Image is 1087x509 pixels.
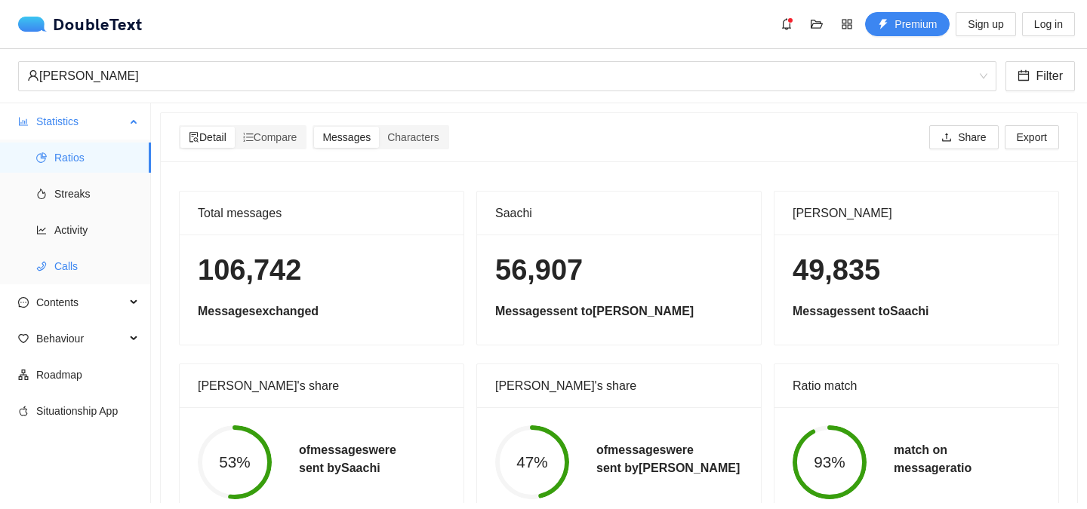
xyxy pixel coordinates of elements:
[775,18,798,30] span: bell
[299,441,396,477] h5: of messages were sent by Saachi
[198,253,445,288] h1: 106,742
[18,297,29,308] span: message
[836,18,858,30] span: appstore
[36,323,125,354] span: Behaviour
[865,12,950,36] button: thunderboltPremium
[793,364,1040,407] div: Ratio match
[956,12,1015,36] button: Sign up
[54,179,139,209] span: Streaks
[805,12,829,36] button: folder-open
[929,125,998,149] button: uploadShare
[596,441,740,477] h5: of messages were sent by [PERSON_NAME]
[958,129,986,146] span: Share
[198,302,445,320] h5: Messages exchanged
[1034,16,1063,32] span: Log in
[793,253,1040,288] h1: 49,835
[54,143,139,173] span: Ratios
[1022,12,1075,36] button: Log in
[36,360,139,390] span: Roadmap
[18,17,143,32] a: logoDoubleText
[495,192,743,235] div: Saachi
[243,132,254,143] span: ordered-list
[18,406,29,416] span: apple
[189,131,226,143] span: Detail
[793,192,1040,235] div: [PERSON_NAME]
[198,192,445,235] div: Total messages
[495,302,743,320] h5: Messages sent to [PERSON_NAME]
[36,225,47,235] span: line-chart
[54,251,139,281] span: Calls
[189,132,199,143] span: file-search
[387,131,439,143] span: Characters
[941,132,952,144] span: upload
[495,364,743,407] div: [PERSON_NAME]'s share
[793,455,867,471] span: 93%
[18,17,53,32] img: logo
[878,19,888,31] span: thunderbolt
[18,369,29,380] span: apartment
[835,12,859,36] button: appstore
[18,17,143,32] div: DoubleText
[18,116,29,127] span: bar-chart
[1017,129,1047,146] span: Export
[894,441,972,477] h5: match on message ratio
[243,131,297,143] span: Compare
[805,18,828,30] span: folder-open
[1005,61,1075,91] button: calendarFilter
[968,16,1003,32] span: Sign up
[198,364,445,407] div: [PERSON_NAME]'s share
[895,16,937,32] span: Premium
[1018,69,1030,84] span: calendar
[36,261,47,271] span: phone
[36,189,47,199] span: fire
[36,152,47,163] span: pie-chart
[36,396,139,426] span: Situationship App
[18,333,29,344] span: heart
[27,62,974,90] div: [PERSON_NAME]
[54,215,139,245] span: Activity
[774,12,799,36] button: bell
[36,106,125,136] span: Statistics
[1036,66,1063,85] span: Filter
[27,69,39,81] span: user
[36,287,125,317] span: Contents
[27,62,987,90] span: Pallika
[1005,125,1059,149] button: Export
[322,131,371,143] span: Messages
[495,253,743,288] h1: 56,907
[495,455,569,471] span: 47%
[793,302,1040,320] h5: Messages sent to Saachi
[198,455,272,471] span: 53%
